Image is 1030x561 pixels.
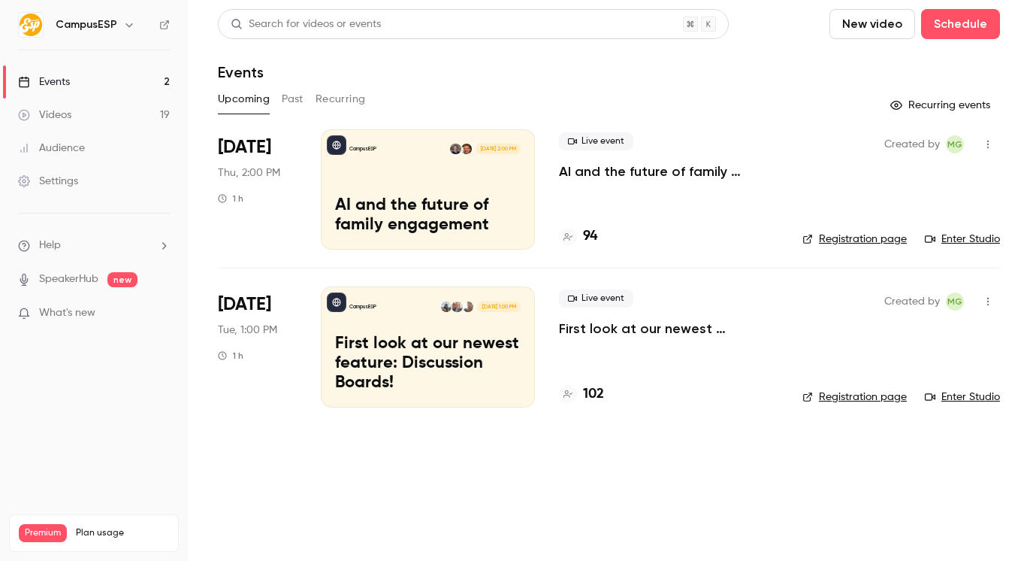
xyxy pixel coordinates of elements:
div: Sep 16 Tue, 1:00 PM (America/New York) [218,287,297,407]
span: Melissa Greiner [946,293,964,311]
span: Live event [559,132,633,150]
p: First look at our newest feature: Discussion Boards! [335,335,521,393]
p: CampusESP [349,145,376,153]
p: CampusESP [349,303,376,311]
span: Created by [884,135,940,153]
div: 1 h [218,350,243,362]
button: New video [829,9,915,39]
button: Past [282,87,304,111]
span: Tue, 1:00 PM [218,323,277,338]
div: Events [18,74,70,89]
img: Tiffany Zheng [441,302,452,312]
span: What's new [39,305,95,321]
a: 102 [559,384,604,405]
span: MG [947,293,962,311]
span: new [107,272,137,287]
a: 94 [559,226,597,247]
div: Audience [18,141,85,156]
div: Settings [18,174,78,189]
h4: 102 [583,384,604,405]
span: Thu, 2:00 PM [218,165,280,180]
span: [DATE] 2:00 PM [476,144,520,154]
button: Recurring events [884,93,1000,117]
span: Created by [884,293,940,311]
span: Help [39,238,61,253]
span: Plan usage [76,527,169,539]
img: CampusESP [19,13,43,37]
img: Danielle Dreeszen [463,302,473,312]
img: Dave Becker [450,144,461,154]
a: SpeakerHub [39,271,98,287]
a: Enter Studio [925,232,1000,247]
a: Registration page [802,232,907,247]
span: [DATE] 1:00 PM [477,302,520,312]
h4: 94 [583,226,597,247]
span: [DATE] [218,135,271,159]
li: help-dropdown-opener [18,238,170,253]
button: Upcoming [218,87,270,111]
div: Videos [18,108,71,123]
a: Enter Studio [925,390,1000,405]
a: AI and the future of family engagement [559,162,778,180]
span: [DATE] [218,293,271,317]
img: Gavin Grivna [452,302,462,312]
h1: Events [218,63,264,81]
span: Live event [559,290,633,308]
img: James Bright [461,144,472,154]
a: First look at our newest feature: Discussion Boards! [559,320,778,338]
span: Melissa Greiner [946,135,964,153]
span: Premium [19,524,67,542]
button: Schedule [921,9,1000,39]
p: AI and the future of family engagement [335,196,521,235]
h6: CampusESP [56,17,117,32]
span: MG [947,135,962,153]
a: Registration page [802,390,907,405]
a: First look at our newest feature: Discussion Boards!CampusESPDanielle DreeszenGavin GrivnaTiffany... [321,287,535,407]
a: AI and the future of family engagementCampusESPJames BrightDave Becker[DATE] 2:00 PMAI and the fu... [321,129,535,250]
div: 1 h [218,193,243,205]
div: Search for videos or events [231,17,381,32]
button: Recurring [316,87,366,111]
div: Sep 11 Thu, 2:00 PM (America/New York) [218,129,297,250]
